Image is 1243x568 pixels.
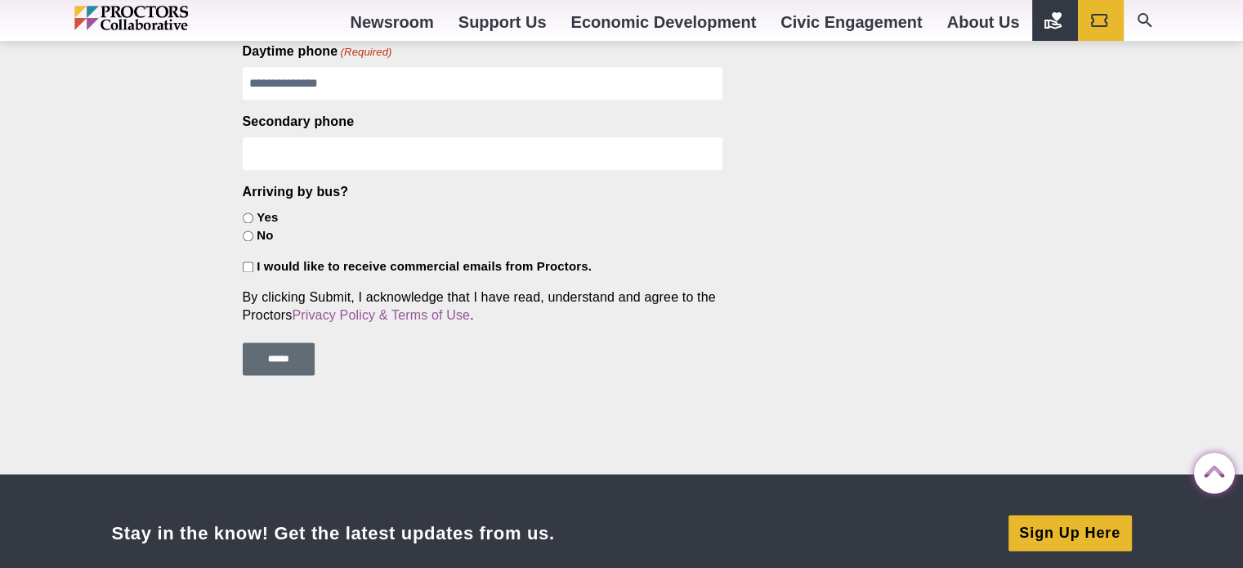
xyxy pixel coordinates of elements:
label: Yes [257,209,278,226]
legend: Arriving by bus? [243,183,349,201]
label: No [257,227,273,244]
label: I would like to receive commercial emails from Proctors. [257,258,592,275]
div: Stay in the know! Get the latest updates from us. [112,522,555,544]
div: By clicking Submit, I acknowledge that I have read, understand and agree to the Proctors . [243,288,723,324]
a: Sign Up Here [1008,515,1132,551]
a: Privacy Policy & Terms of Use [292,308,470,322]
label: Secondary phone [243,113,355,131]
label: Daytime phone [243,42,392,60]
img: Proctors logo [74,6,258,30]
a: Back to Top [1194,454,1227,486]
span: (Required) [339,45,392,60]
